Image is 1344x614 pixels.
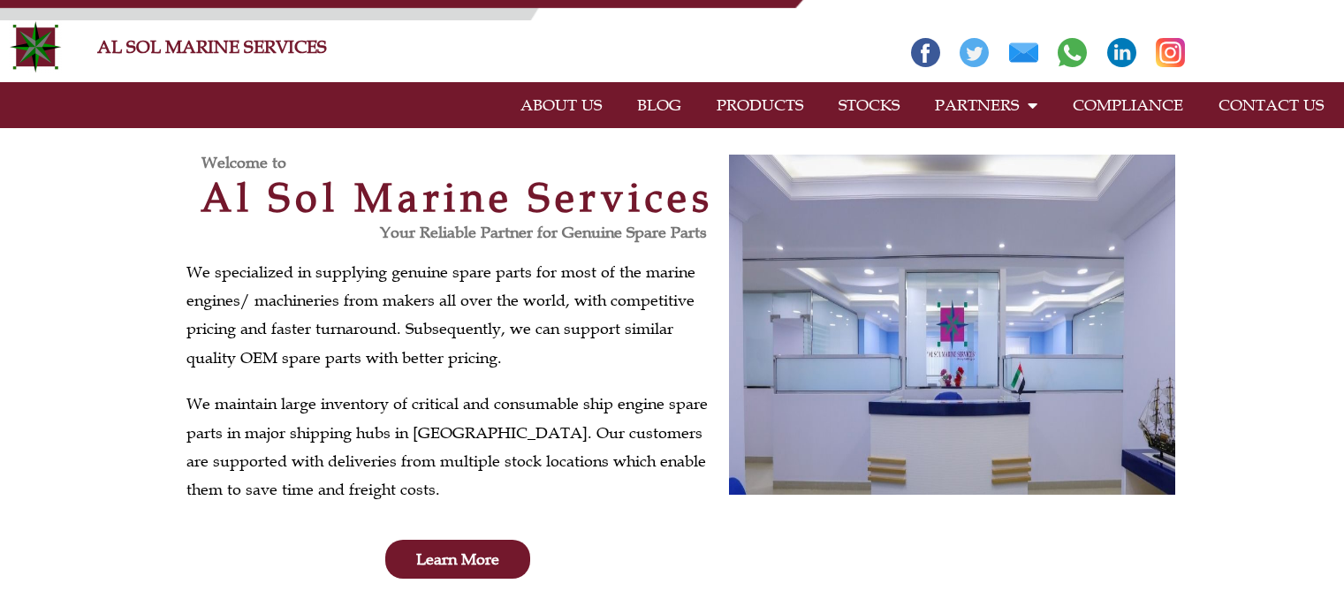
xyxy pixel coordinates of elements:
[503,85,619,125] a: ABOUT US
[385,540,530,579] a: Learn More
[1201,85,1341,125] a: CONTACT US
[917,85,1055,125] a: PARTNERS
[699,85,821,125] a: PRODUCTS
[1055,85,1201,125] a: COMPLIANCE
[186,224,707,240] h3: Your Reliable Partner for Genuine Spare Parts
[416,551,499,567] span: Learn More
[619,85,699,125] a: BLOG
[821,85,917,125] a: STOCKS
[186,258,720,373] p: We specialized in supplying genuine spare parts for most of the marine engines/ machineries from ...
[9,20,62,73] img: Alsolmarine-logo
[186,390,720,504] p: We maintain large inventory of critical and consumable ship engine spare parts in major shipping ...
[186,178,729,217] h2: Al Sol Marine Services
[97,36,327,57] a: AL SOL MARINE SERVICES
[201,155,729,171] h3: Welcome to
